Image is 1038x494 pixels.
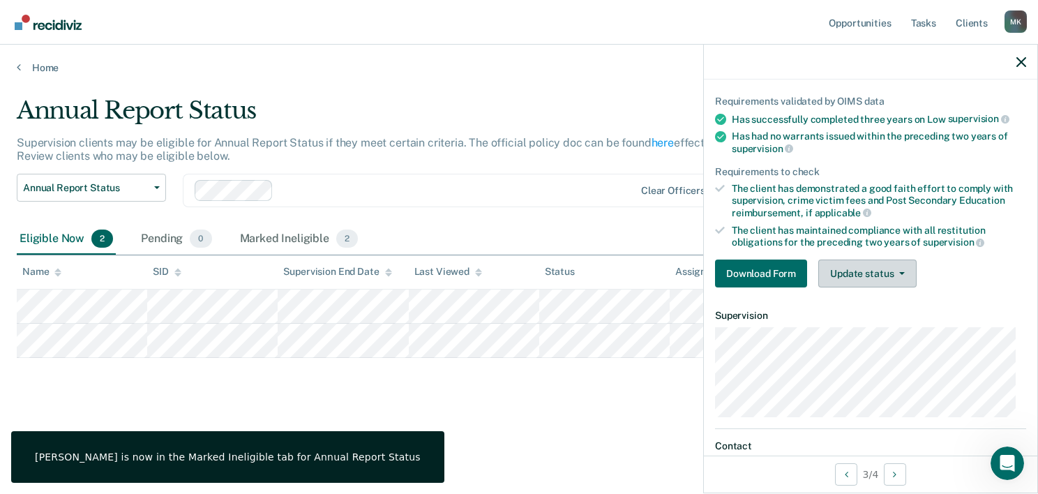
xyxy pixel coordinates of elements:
[23,182,149,194] span: Annual Report Status
[732,130,1026,154] div: Has had no warrants issued within the preceding two years of
[336,230,358,248] span: 2
[715,440,1026,452] dt: Contact
[414,266,482,278] div: Last Viewed
[652,136,674,149] a: here
[17,224,116,255] div: Eligible Now
[237,224,361,255] div: Marked Ineligible
[17,61,1021,74] a: Home
[815,207,871,218] span: applicable
[715,310,1026,322] dt: Supervision
[17,96,795,136] div: Annual Report Status
[715,96,1026,107] div: Requirements validated by OIMS data
[17,136,759,163] p: Supervision clients may be eligible for Annual Report Status if they meet certain criteria. The o...
[715,260,813,287] a: Navigate to form link
[1005,10,1027,33] div: M K
[138,224,214,255] div: Pending
[818,260,917,287] button: Update status
[732,113,1026,126] div: Has successfully completed three years on Low
[835,463,857,486] button: Previous Opportunity
[732,225,1026,248] div: The client has maintained compliance with all restitution obligations for the preceding two years of
[545,266,575,278] div: Status
[283,266,391,278] div: Supervision End Date
[22,266,61,278] div: Name
[948,113,1009,124] span: supervision
[675,266,741,278] div: Assigned to
[732,183,1026,218] div: The client has demonstrated a good faith effort to comply with supervision, crime victim fees and...
[153,266,181,278] div: SID
[884,463,906,486] button: Next Opportunity
[91,230,113,248] span: 2
[641,185,705,197] div: Clear officers
[732,143,793,154] span: supervision
[190,230,211,248] span: 0
[991,447,1024,480] iframe: Intercom live chat
[704,456,1037,493] div: 3 / 4
[15,15,82,30] img: Recidiviz
[1005,10,1027,33] button: Profile dropdown button
[35,451,421,463] div: [PERSON_NAME] is now in the Marked Ineligible tab for Annual Report Status
[715,260,807,287] button: Download Form
[923,237,984,248] span: supervision
[715,166,1026,178] div: Requirements to check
